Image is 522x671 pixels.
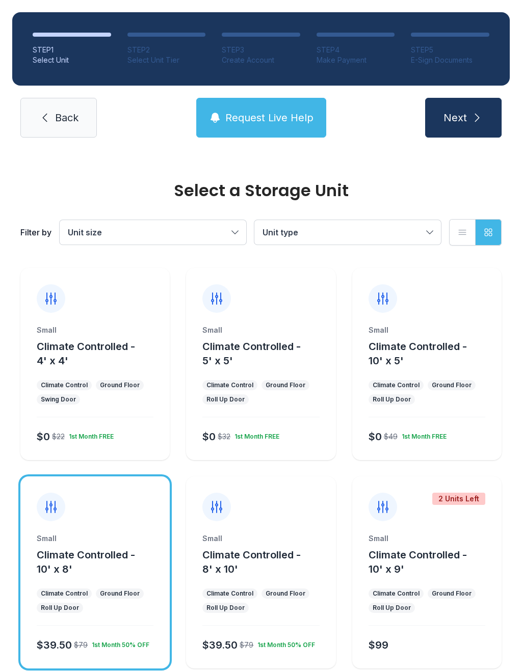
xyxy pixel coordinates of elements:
div: $39.50 [202,638,238,652]
div: STEP 3 [222,45,300,55]
div: 2 Units Left [432,493,485,505]
div: $0 [202,430,216,444]
span: Climate Controlled - 8' x 10' [202,549,301,575]
div: Climate Control [373,589,420,598]
button: Unit type [254,220,441,245]
div: Ground Floor [432,589,472,598]
div: 1st Month 50% OFF [253,637,315,649]
span: Climate Controlled - 10' x 9' [369,549,467,575]
div: Ground Floor [100,589,140,598]
div: 1st Month 50% OFF [88,637,149,649]
span: Climate Controlled - 4' x 4' [37,340,135,367]
div: Climate Control [41,381,88,389]
button: Unit size [60,220,246,245]
div: Climate Control [373,381,420,389]
div: Roll Up Door [373,604,411,612]
button: Climate Controlled - 8' x 10' [202,548,331,576]
div: Select Unit [33,55,111,65]
div: Select Unit Tier [127,55,206,65]
div: STEP 5 [411,45,489,55]
div: $0 [369,430,382,444]
span: Climate Controlled - 10' x 8' [37,549,135,575]
div: Climate Control [41,589,88,598]
button: Climate Controlled - 5' x 5' [202,339,331,368]
div: Ground Floor [266,589,305,598]
div: Ground Floor [100,381,140,389]
div: 1st Month FREE [230,428,279,441]
button: Climate Controlled - 10' x 5' [369,339,498,368]
div: $22 [52,432,65,442]
div: Small [369,533,485,544]
div: $32 [218,432,230,442]
div: Create Account [222,55,300,65]
div: Make Payment [317,55,395,65]
span: Unit type [263,227,298,237]
div: Filter by [20,226,51,238]
div: 1st Month FREE [65,428,114,441]
div: E-Sign Documents [411,55,489,65]
div: Select a Storage Unit [20,182,502,199]
div: STEP 2 [127,45,206,55]
span: Unit size [68,227,102,237]
div: Ground Floor [432,381,472,389]
div: Roll Up Door [373,395,411,404]
div: $0 [37,430,50,444]
div: Roll Up Door [41,604,79,612]
span: Back [55,111,79,125]
div: 1st Month FREE [398,428,447,441]
div: Small [37,325,153,335]
div: Small [202,325,319,335]
div: $79 [240,640,253,650]
div: Climate Control [206,589,253,598]
div: $99 [369,638,388,652]
span: Climate Controlled - 5' x 5' [202,340,301,367]
div: Ground Floor [266,381,305,389]
div: STEP 4 [317,45,395,55]
span: Climate Controlled - 10' x 5' [369,340,467,367]
span: Next [443,111,467,125]
div: $49 [384,432,398,442]
div: Swing Door [41,395,76,404]
button: Climate Controlled - 10' x 8' [37,548,166,576]
div: Roll Up Door [206,604,245,612]
div: $39.50 [37,638,72,652]
div: $79 [74,640,88,650]
button: Climate Controlled - 4' x 4' [37,339,166,368]
button: Climate Controlled - 10' x 9' [369,548,498,576]
div: Roll Up Door [206,395,245,404]
span: Request Live Help [225,111,314,125]
div: Small [202,533,319,544]
div: STEP 1 [33,45,111,55]
div: Climate Control [206,381,253,389]
div: Small [37,533,153,544]
div: Small [369,325,485,335]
